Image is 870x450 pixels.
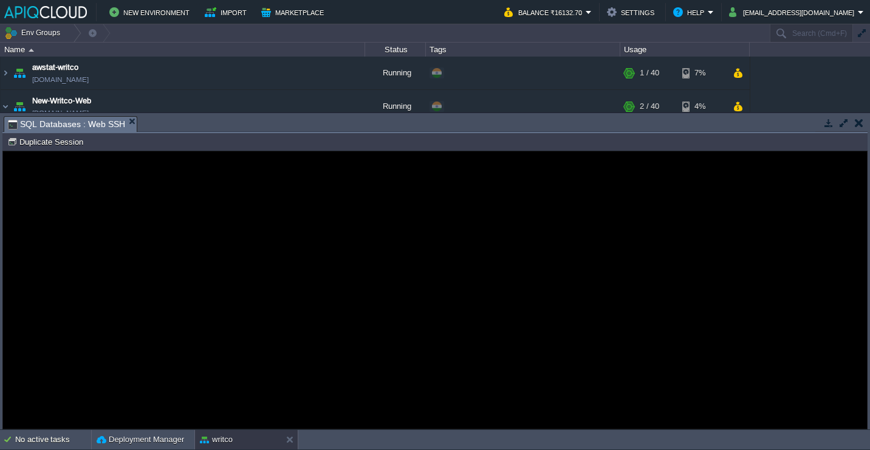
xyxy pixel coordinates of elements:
button: Import [205,5,250,19]
a: New-Writco-Web [32,95,91,107]
img: AMDAwAAAACH5BAEAAAAALAAAAAABAAEAAAICRAEAOw== [29,49,34,52]
span: SQL Databases : Web SSH [8,117,125,132]
div: No active tasks [15,430,91,449]
div: 4% [682,90,722,123]
div: Status [366,43,425,57]
button: Marketplace [261,5,327,19]
button: Env Groups [4,24,64,41]
div: Usage [621,43,749,57]
img: APIQCloud [4,6,87,18]
div: 1 / 40 [640,57,659,89]
button: Settings [607,5,658,19]
div: 7% [682,57,722,89]
img: AMDAwAAAACH5BAEAAAAALAAAAAABAAEAAAICRAEAOw== [1,57,10,89]
div: Name [1,43,365,57]
button: Help [673,5,708,19]
a: [DOMAIN_NAME] [32,74,89,86]
img: AMDAwAAAACH5BAEAAAAALAAAAAABAAEAAAICRAEAOw== [11,90,28,123]
button: writco [200,434,233,446]
button: [EMAIL_ADDRESS][DOMAIN_NAME] [729,5,858,19]
a: [DOMAIN_NAME] [32,107,89,119]
img: AMDAwAAAACH5BAEAAAAALAAAAAABAAEAAAICRAEAOw== [11,57,28,89]
button: Deployment Manager [97,434,184,446]
img: AMDAwAAAACH5BAEAAAAALAAAAAABAAEAAAICRAEAOw== [1,90,10,123]
a: awstat-writco [32,61,78,74]
div: Running [365,90,426,123]
button: New Environment [109,5,193,19]
div: 2 / 40 [640,90,659,123]
div: Tags [426,43,620,57]
div: Running [365,57,426,89]
button: Duplicate Session [7,136,87,147]
button: Balance ₹16132.70 [504,5,586,19]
